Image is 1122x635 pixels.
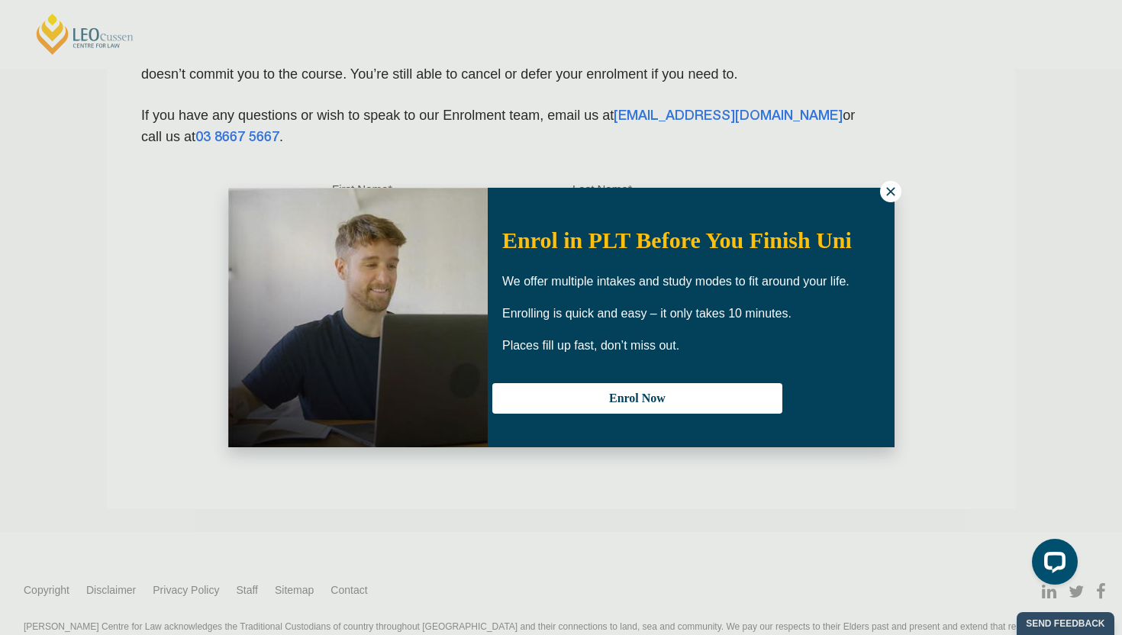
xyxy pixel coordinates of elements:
button: Close [880,181,901,202]
button: Enrol Now [492,383,782,414]
span: Enrol in PLT Before You Finish Uni [502,227,852,253]
iframe: LiveChat chat widget [1020,533,1084,597]
img: Woman in yellow blouse holding folders looking to the right and smiling [228,188,488,447]
span: We offer multiple intakes and study modes to fit around your life. [502,275,850,288]
span: Enrolling is quick and easy – it only takes 10 minutes. [502,307,792,320]
span: Places fill up fast, don’t miss out. [502,339,679,352]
